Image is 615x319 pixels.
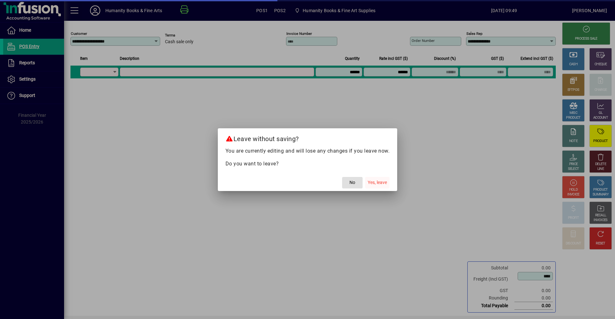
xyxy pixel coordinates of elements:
button: Yes, leave [365,177,389,188]
span: Yes, leave [368,179,387,186]
button: No [342,177,363,188]
span: No [349,179,355,186]
p: Do you want to leave? [225,160,390,168]
h2: Leave without saving? [218,128,398,147]
p: You are currently editing and will lose any changes if you leave now. [225,147,390,155]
